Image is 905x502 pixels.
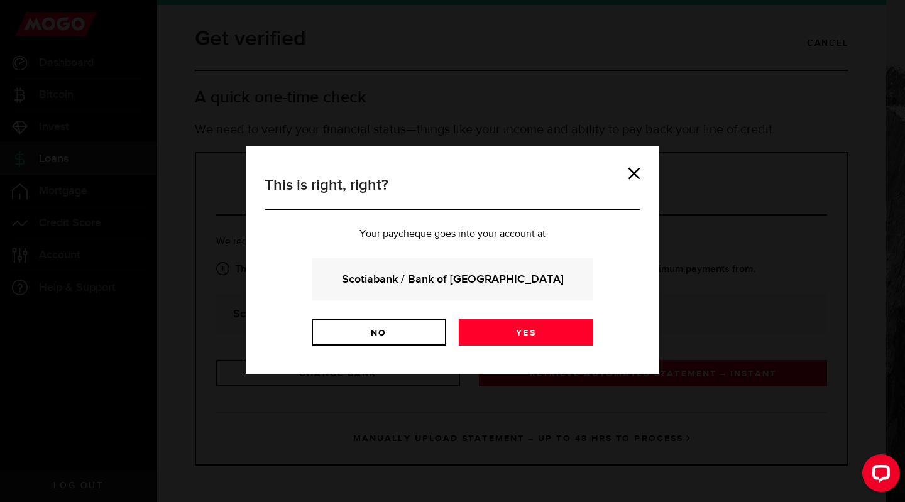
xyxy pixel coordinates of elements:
[459,319,593,346] a: Yes
[265,174,640,210] h3: This is right, right?
[265,229,640,239] p: Your paycheque goes into your account at
[329,271,576,288] strong: Scotiabank / Bank of [GEOGRAPHIC_DATA]
[852,449,905,502] iframe: LiveChat chat widget
[312,319,446,346] a: No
